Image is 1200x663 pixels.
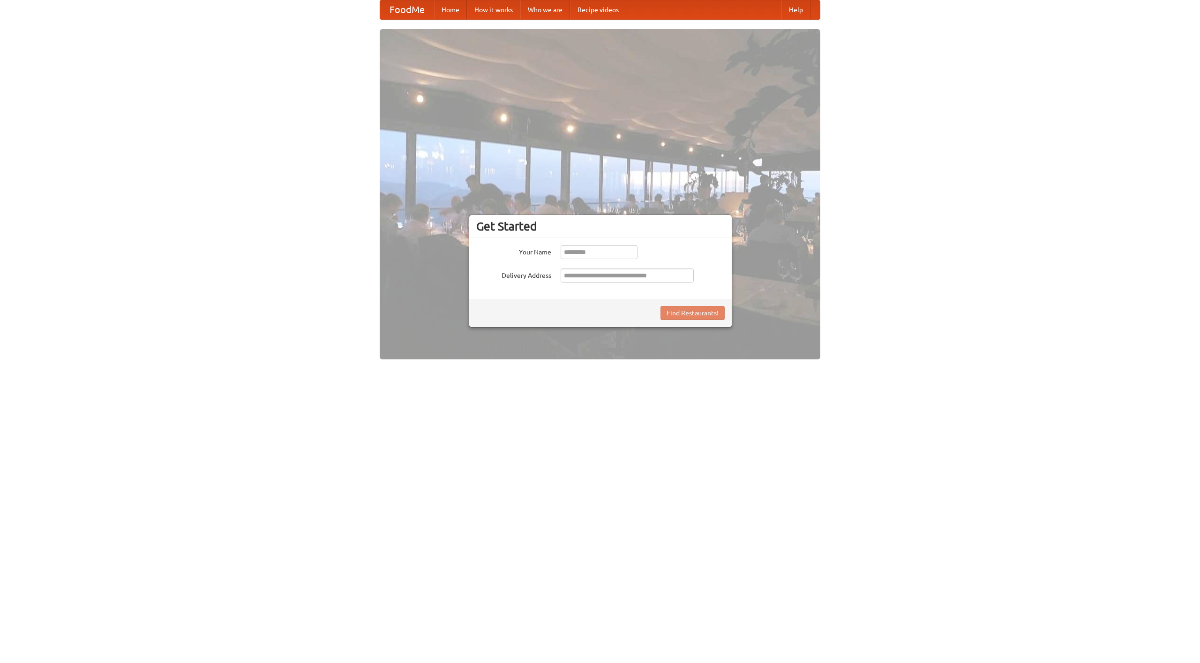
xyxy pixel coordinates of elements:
button: Find Restaurants! [660,306,725,320]
a: How it works [467,0,520,19]
label: Delivery Address [476,268,551,280]
a: Help [781,0,810,19]
label: Your Name [476,245,551,257]
a: Recipe videos [570,0,626,19]
a: FoodMe [380,0,434,19]
a: Home [434,0,467,19]
h3: Get Started [476,219,725,233]
a: Who we are [520,0,570,19]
